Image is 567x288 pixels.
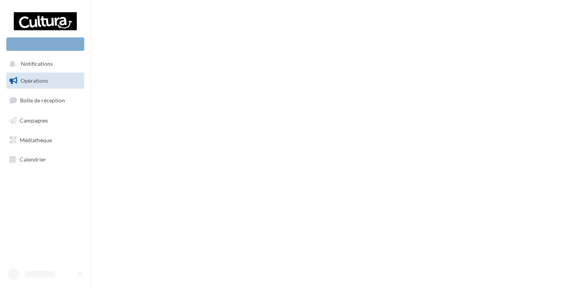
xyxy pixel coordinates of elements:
[20,156,46,163] span: Calendrier
[20,117,48,124] span: Campagnes
[6,37,84,51] div: Nouvelle campagne
[20,97,65,104] span: Boîte de réception
[5,72,86,89] a: Opérations
[5,132,86,149] a: Médiathèque
[5,112,86,129] a: Campagnes
[5,92,86,109] a: Boîte de réception
[20,136,52,143] span: Médiathèque
[21,61,53,67] span: Notifications
[20,77,48,84] span: Opérations
[5,151,86,168] a: Calendrier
